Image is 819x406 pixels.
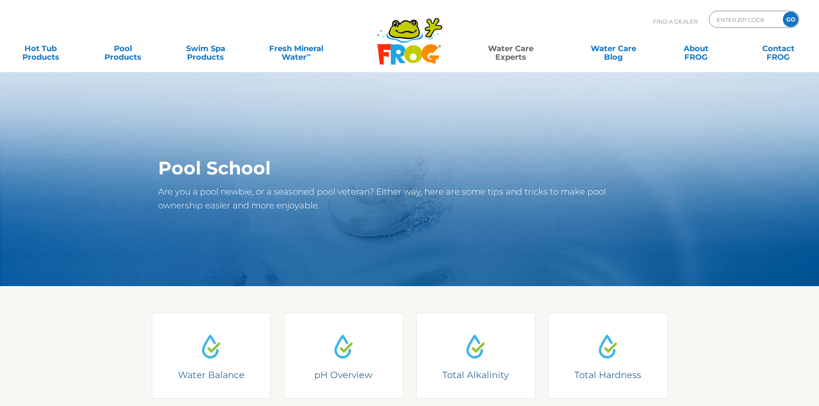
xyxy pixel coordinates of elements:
h4: pH Overview [290,369,397,381]
a: Swim SpaProducts [174,40,238,57]
a: Water Drop IconTotal AlkalinityTotal AlkalinityIdeal Total Alkalinity Range for Pools: 80-120 ppm [416,313,536,399]
a: ContactFROG [746,40,810,57]
img: Water Drop Icon [592,330,624,362]
input: Zip Code Form [716,13,774,26]
h1: Pool School [158,158,621,178]
a: Water Drop IconTotal HardnessTotal HardnessIdeal Calcium Hardness Range for Pools: 150-400ppm [548,313,668,399]
a: Fresh MineralWater∞ [256,40,336,57]
img: Water Drop Icon [195,330,227,362]
h4: Total Alkalinity [422,369,529,381]
a: Water Drop IconpH OverviewpH OverviewThe optimal pH range for your pool is 7.2-7.8. [284,313,403,399]
p: Are you a pool newbie, or a seasoned pool veteran? Either way, here are some tips and tricks to m... [158,185,621,212]
img: Water Drop Icon [460,330,491,362]
a: Hot TubProducts [9,40,73,57]
a: Water Drop IconWater BalanceUnderstanding Water BalanceThere are two basic elements to pool chemi... [152,313,271,399]
a: AboutFROG [664,40,728,57]
sup: ∞ [307,51,311,58]
a: Water CareExperts [459,40,563,57]
a: Water CareBlog [581,40,645,57]
h4: Water Balance [158,369,264,381]
img: Water Drop Icon [328,330,359,362]
input: GO [783,12,798,27]
a: PoolProducts [91,40,155,57]
h4: Total Hardness [555,369,661,381]
p: Find A Dealer [653,11,698,32]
